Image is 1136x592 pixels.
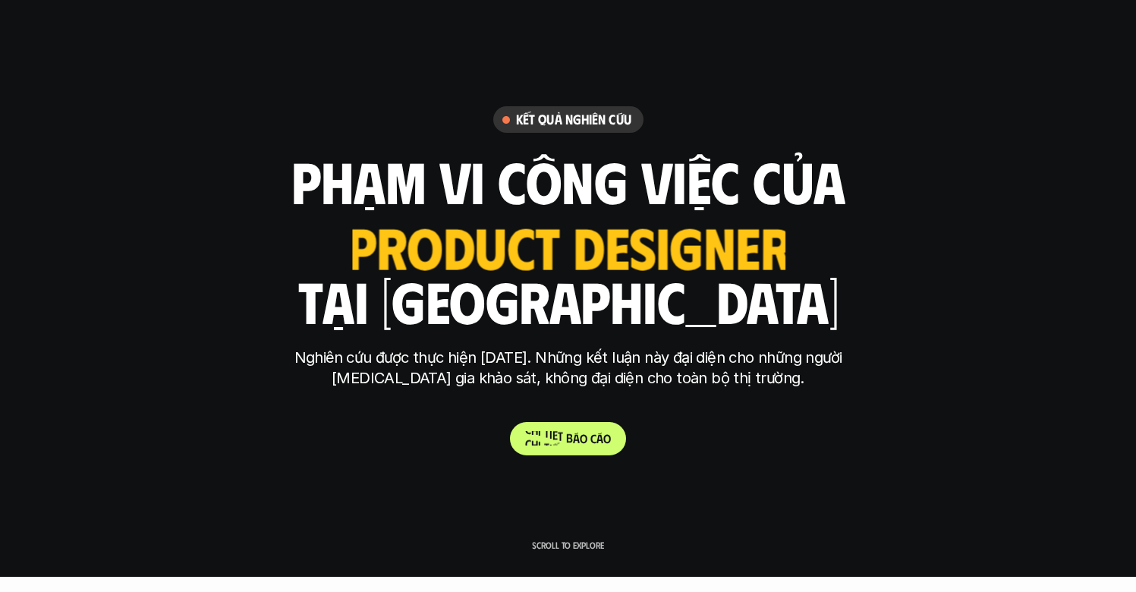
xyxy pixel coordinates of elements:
[558,429,563,443] span: t
[516,111,631,128] h6: Kết quả nghiên cứu
[532,540,604,550] p: Scroll to explore
[596,431,603,446] span: á
[291,149,845,213] h1: phạm vi công việc của
[549,427,552,441] span: i
[573,431,580,446] span: á
[510,422,626,455] a: Chitiếtbáocáo
[566,430,573,445] span: b
[552,427,558,442] span: ế
[544,426,549,440] span: t
[580,431,587,446] span: o
[590,431,596,446] span: c
[603,431,611,446] span: o
[538,424,541,438] span: i
[284,348,853,389] p: Nghiên cứu được thực hiện [DATE]. Những kết luận này đại diện cho những người [MEDICAL_DATA] gia ...
[297,269,839,332] h1: tại [GEOGRAPHIC_DATA]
